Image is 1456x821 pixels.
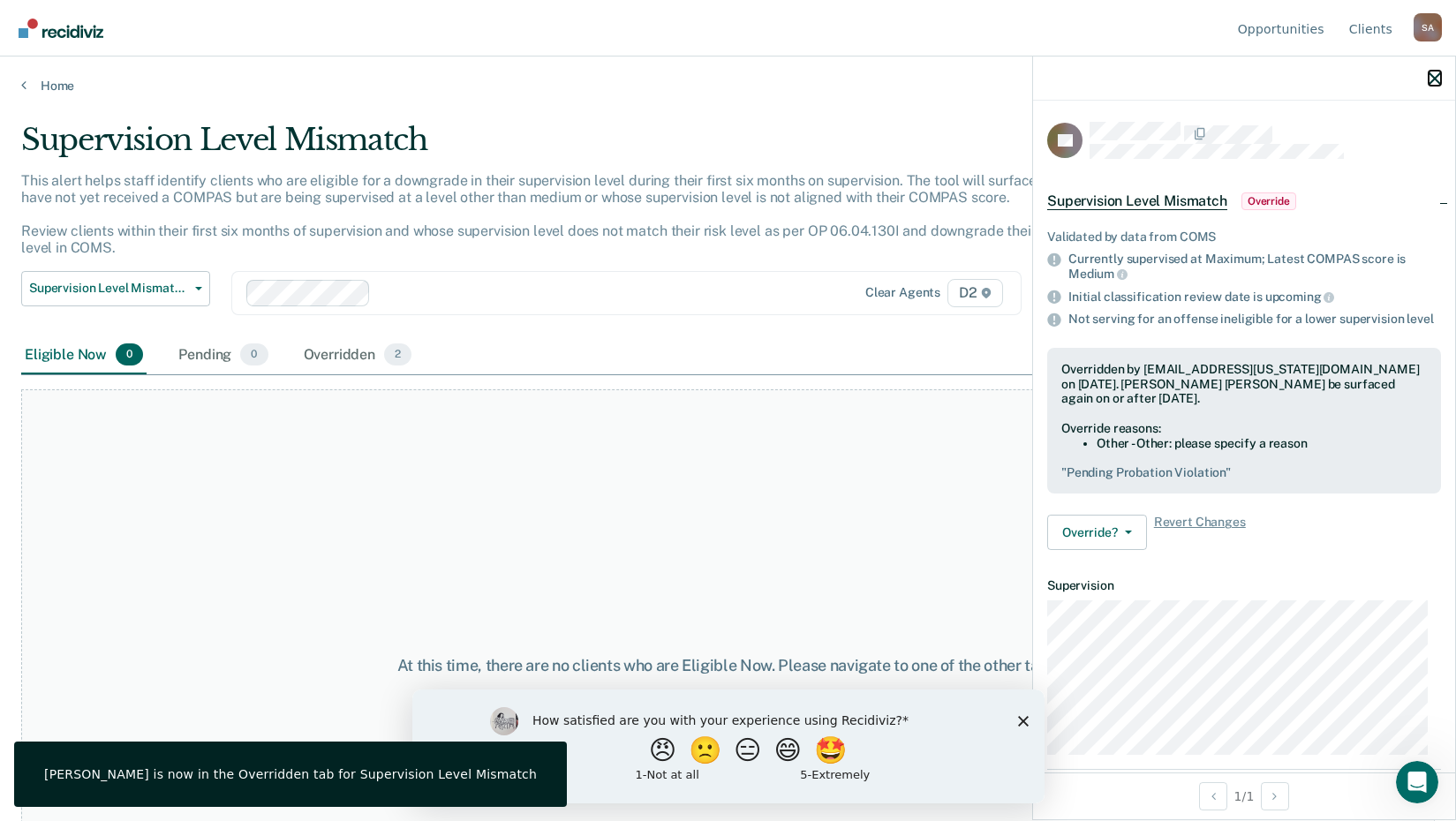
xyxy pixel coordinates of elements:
[1097,436,1427,451] li: Other - Other: please specify a reason
[300,336,416,375] div: Overridden
[1061,421,1427,436] div: Override reasons:
[375,656,1082,675] div: At this time, there are no clients who are Eligible Now. Please navigate to one of the other tabs.
[1396,761,1438,803] iframe: Intercom live chat
[1047,515,1147,550] button: Override?
[240,343,268,366] span: 0
[21,122,1113,172] div: Supervision Level Mismatch
[947,279,1003,307] span: D2
[21,78,1435,94] a: Home
[175,336,271,375] div: Pending
[1033,173,1455,230] div: Supervision Level MismatchOverride
[1241,192,1296,210] span: Override
[865,285,940,300] div: Clear agents
[21,336,147,375] div: Eligible Now
[1265,290,1335,304] span: upcoming
[116,343,143,366] span: 0
[29,281,188,296] span: Supervision Level Mismatch
[412,689,1045,803] iframe: Survey by Kim from Recidiviz
[1154,515,1246,550] span: Revert Changes
[19,19,103,38] img: Recidiviz
[1061,465,1427,480] pre: " Pending Probation Violation "
[1414,13,1442,41] div: S A
[1047,578,1441,593] dt: Supervision
[1061,362,1427,406] div: Overridden by [EMAIL_ADDRESS][US_STATE][DOMAIN_NAME] on [DATE]. [PERSON_NAME] [PERSON_NAME] be su...
[1068,312,1441,327] div: Not serving for an offense ineligible for a lower supervision
[1414,13,1442,41] button: Profile dropdown button
[1199,782,1227,810] button: Previous Opportunity
[1068,252,1441,282] div: Currently supervised at Maximum; Latest COMPAS score is
[1261,782,1289,810] button: Next Opportunity
[21,172,1113,257] p: This alert helps staff identify clients who are eligible for a downgrade in their supervision lev...
[1033,772,1455,819] div: 1 / 1
[1407,312,1433,326] span: level
[1068,267,1128,281] span: Medium
[44,766,537,782] div: [PERSON_NAME] is now in the Overridden tab for Supervision Level Mismatch
[384,343,411,366] span: 2
[1047,192,1227,210] span: Supervision Level Mismatch
[1068,289,1441,305] div: Initial classification review date is
[1047,230,1441,245] div: Validated by data from COMS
